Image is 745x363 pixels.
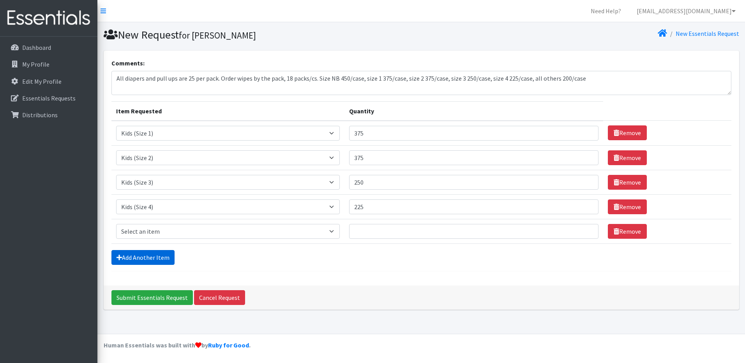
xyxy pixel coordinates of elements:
[3,107,94,123] a: Distributions
[3,74,94,89] a: Edit My Profile
[608,150,647,165] a: Remove
[194,290,245,305] a: Cancel Request
[104,28,418,42] h1: New Request
[608,175,647,190] a: Remove
[208,341,249,349] a: Ruby for Good
[608,199,647,214] a: Remove
[179,30,256,41] small: for [PERSON_NAME]
[608,125,647,140] a: Remove
[111,58,145,68] label: Comments:
[676,30,739,37] a: New Essentials Request
[22,44,51,51] p: Dashboard
[3,56,94,72] a: My Profile
[111,290,193,305] input: Submit Essentials Request
[3,5,94,31] img: HumanEssentials
[584,3,627,19] a: Need Help?
[344,101,603,121] th: Quantity
[608,224,647,239] a: Remove
[22,60,49,68] p: My Profile
[111,250,175,265] a: Add Another Item
[111,101,344,121] th: Item Requested
[22,78,62,85] p: Edit My Profile
[630,3,742,19] a: [EMAIL_ADDRESS][DOMAIN_NAME]
[3,90,94,106] a: Essentials Requests
[22,111,58,119] p: Distributions
[22,94,76,102] p: Essentials Requests
[3,40,94,55] a: Dashboard
[104,341,251,349] strong: Human Essentials was built with by .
